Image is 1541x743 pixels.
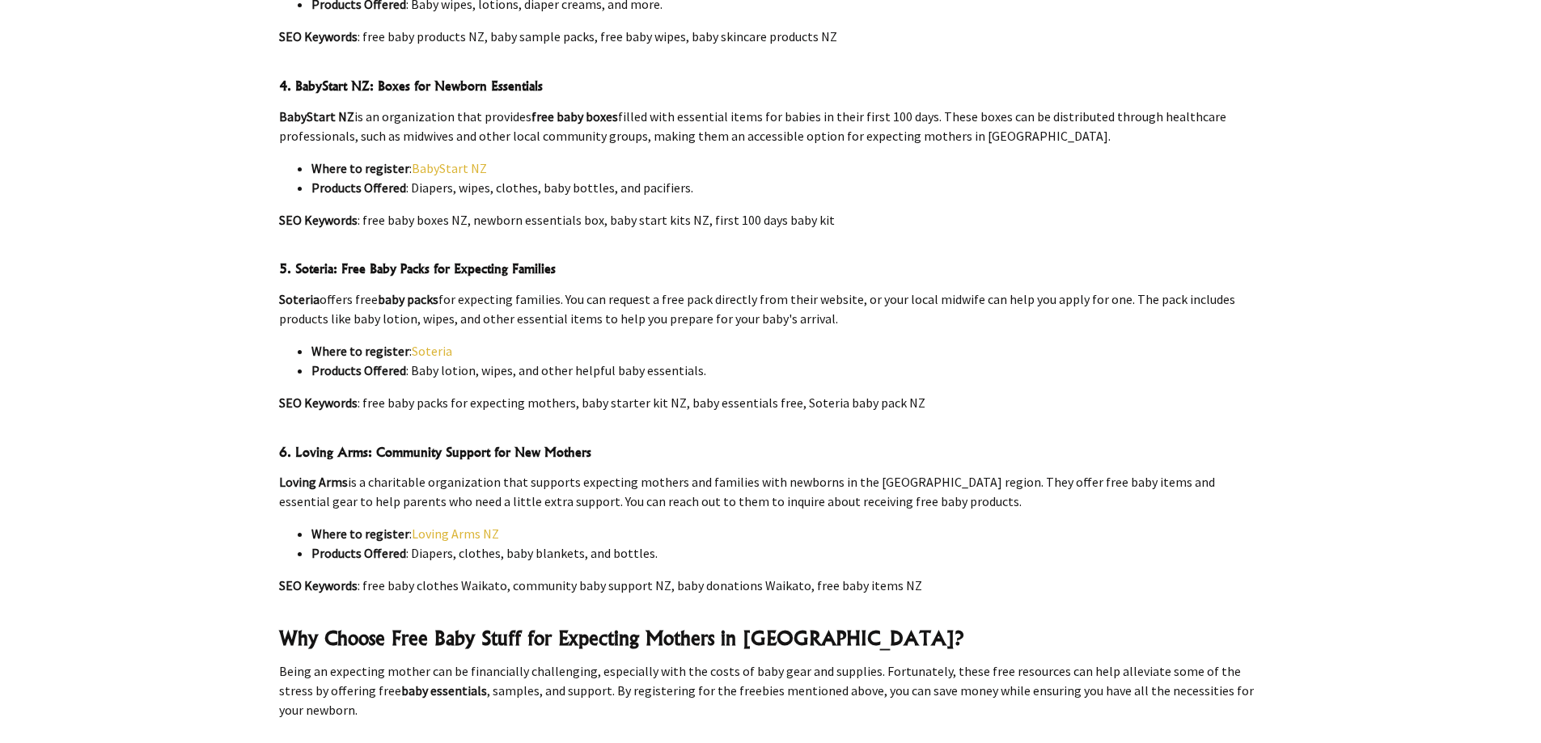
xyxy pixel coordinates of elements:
a: Soteria [412,343,452,359]
li: : [311,524,1263,543]
a: Loving Arms NZ [412,526,499,542]
strong: 4. BabyStart NZ: Boxes for Newborn Essentials [279,78,543,94]
strong: SEO Keywords [279,395,358,411]
strong: SEO Keywords [279,577,358,593]
p: : free baby clothes Waikato, community baby support NZ, baby donations Waikato, free baby items NZ [279,576,1263,595]
a: BabyStart NZ [412,160,487,176]
strong: baby packs [378,291,438,307]
strong: Loving Arms [279,474,348,490]
strong: baby essentials [401,682,487,699]
p: is an organization that provides filled with essential items for babies in their first 100 days. ... [279,107,1263,146]
li: : [311,341,1263,361]
p: Being an expecting mother can be financially challenging, especially with the costs of baby gear ... [279,661,1263,720]
li: : Diapers, clothes, baby blankets, and bottles. [311,543,1263,563]
strong: SEO Keywords [279,212,358,228]
strong: free baby boxes [531,108,618,125]
strong: Products Offered [311,362,406,378]
strong: Where to register [311,343,409,359]
strong: BabyStart NZ [279,108,354,125]
p: : free baby packs for expecting mothers, baby starter kit NZ, baby essentials free, Soteria baby ... [279,393,1263,412]
li: : [311,158,1263,178]
li: : Baby lotion, wipes, and other helpful baby essentials. [311,361,1263,380]
strong: Products Offered [311,545,406,561]
p: is a charitable organization that supports expecting mothers and families with newborns in the [G... [279,472,1263,511]
strong: Where to register [311,160,409,176]
strong: Where to register [311,526,409,542]
strong: SEO Keywords [279,28,358,44]
strong: 6. Loving Arms: Community Support for New Mothers [279,444,591,460]
strong: Why Choose Free Baby Stuff for Expecting Mothers in [GEOGRAPHIC_DATA]? [279,626,963,650]
strong: 5. Soteria: Free Baby Packs for Expecting Families [279,260,556,277]
strong: Products Offered [311,179,406,196]
p: offers free for expecting families. You can request a free pack directly from their website, or y... [279,289,1263,328]
strong: Soteria [279,291,320,307]
p: : free baby products NZ, baby sample packs, free baby wipes, baby skincare products NZ [279,27,1263,46]
li: : Diapers, wipes, clothes, baby bottles, and pacifiers. [311,178,1263,197]
p: : free baby boxes NZ, newborn essentials box, baby start kits NZ, first 100 days baby kit [279,210,1263,230]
